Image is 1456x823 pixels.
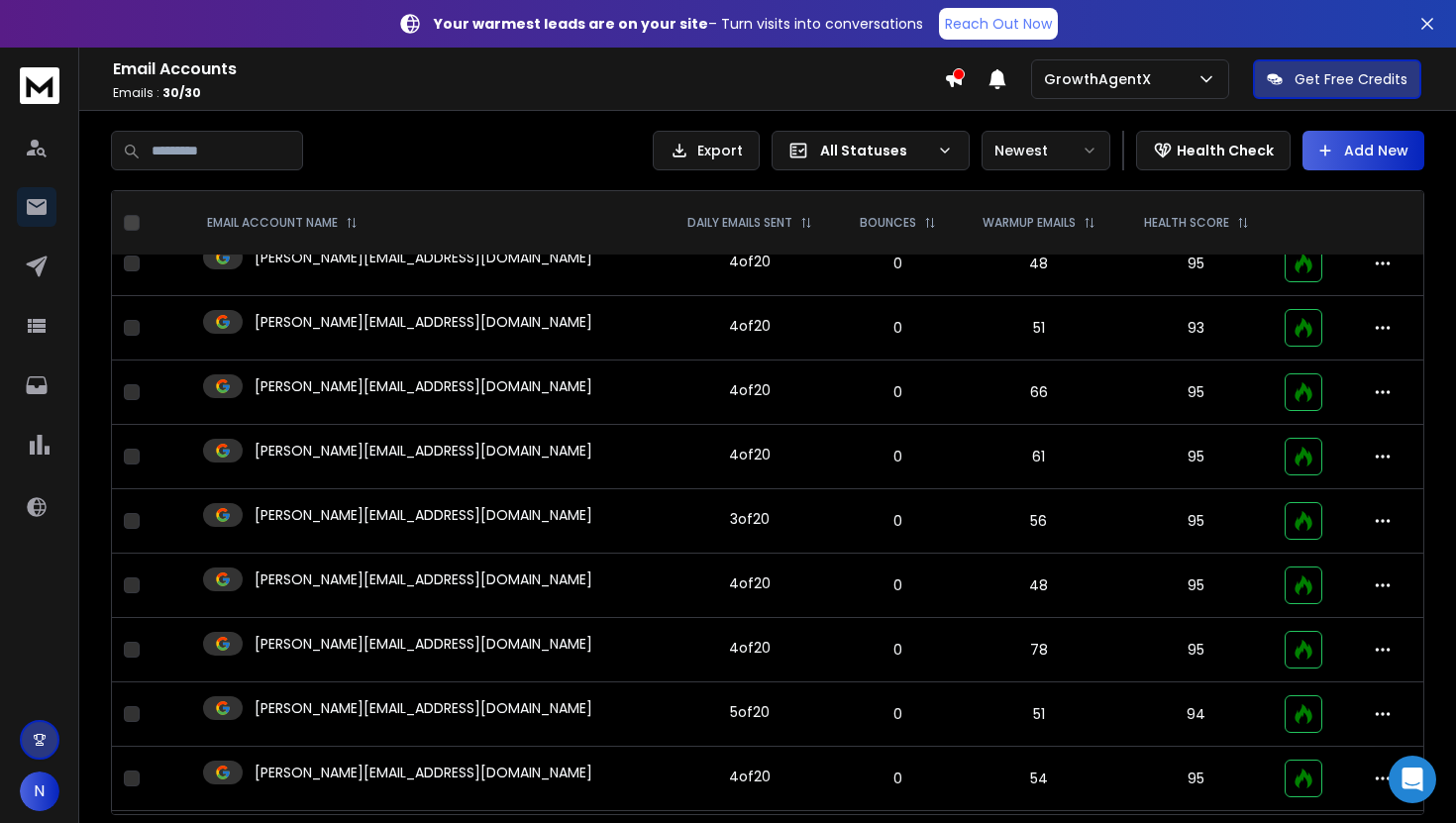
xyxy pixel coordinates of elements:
[958,489,1119,554] td: 56
[958,360,1119,425] td: 66
[207,215,358,231] div: EMAIL ACCOUNT NAME
[729,573,771,593] div: 4 of 20
[939,8,1058,40] a: Reach Out Now
[958,747,1119,811] td: 54
[20,772,59,811] button: N
[729,252,771,271] div: 4 of 20
[1119,747,1272,811] td: 95
[1136,131,1291,170] button: Health Check
[1119,360,1272,425] td: 95
[849,511,946,531] p: 0
[729,445,771,464] div: 4 of 20
[730,702,770,722] div: 5 of 20
[730,509,770,529] div: 3 of 20
[113,57,944,81] h1: Email Accounts
[958,232,1119,296] td: 48
[982,131,1110,170] button: Newest
[255,698,592,718] p: [PERSON_NAME][EMAIL_ADDRESS][DOMAIN_NAME]
[849,254,946,273] p: 0
[849,640,946,660] p: 0
[1389,756,1436,803] div: Open Intercom Messenger
[255,763,592,782] p: [PERSON_NAME][EMAIL_ADDRESS][DOMAIN_NAME]
[255,312,592,332] p: [PERSON_NAME][EMAIL_ADDRESS][DOMAIN_NAME]
[849,318,946,338] p: 0
[653,131,760,170] button: Export
[958,618,1119,682] td: 78
[958,425,1119,489] td: 61
[1119,489,1272,554] td: 95
[255,634,592,654] p: [PERSON_NAME][EMAIL_ADDRESS][DOMAIN_NAME]
[729,638,771,658] div: 4 of 20
[849,447,946,466] p: 0
[1177,141,1274,160] p: Health Check
[255,376,592,396] p: [PERSON_NAME][EMAIL_ADDRESS][DOMAIN_NAME]
[849,575,946,595] p: 0
[958,296,1119,360] td: 51
[255,505,592,525] p: [PERSON_NAME][EMAIL_ADDRESS][DOMAIN_NAME]
[1044,69,1159,89] p: GrowthAgentX
[958,554,1119,618] td: 48
[1295,69,1407,89] p: Get Free Credits
[1253,59,1421,99] button: Get Free Credits
[860,215,916,231] p: BOUNCES
[945,14,1052,34] p: Reach Out Now
[729,316,771,336] div: 4 of 20
[1144,215,1229,231] p: HEALTH SCORE
[687,215,792,231] p: DAILY EMAILS SENT
[113,85,944,101] p: Emails :
[983,215,1076,231] p: WARMUP EMAILS
[255,441,592,461] p: [PERSON_NAME][EMAIL_ADDRESS][DOMAIN_NAME]
[729,380,771,400] div: 4 of 20
[255,569,592,589] p: [PERSON_NAME][EMAIL_ADDRESS][DOMAIN_NAME]
[729,767,771,786] div: 4 of 20
[1119,425,1272,489] td: 95
[1119,618,1272,682] td: 95
[849,769,946,788] p: 0
[1119,682,1272,747] td: 94
[1119,554,1272,618] td: 95
[958,682,1119,747] td: 51
[1119,232,1272,296] td: 95
[255,248,592,267] p: [PERSON_NAME][EMAIL_ADDRESS][DOMAIN_NAME]
[434,14,708,34] strong: Your warmest leads are on your site
[20,67,59,104] img: logo
[162,84,201,101] span: 30 / 30
[820,141,929,160] p: All Statuses
[434,14,923,34] p: – Turn visits into conversations
[1302,131,1424,170] button: Add New
[849,704,946,724] p: 0
[849,382,946,402] p: 0
[1119,296,1272,360] td: 93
